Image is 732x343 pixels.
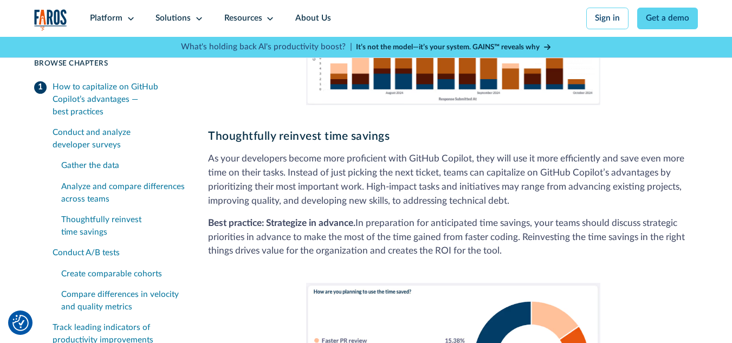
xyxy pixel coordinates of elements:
[61,214,185,239] div: Thoughtfully reinvest time savings
[34,58,184,69] div: Browse Chapters
[637,8,698,29] a: Get a demo
[53,81,184,119] div: How to capitalize on GitHub Copilot’s advantages — best practices
[12,315,29,331] img: Revisit consent button
[208,216,698,258] p: In preparation for anticipated time savings, your teams should discuss strategic priorities in ad...
[356,42,551,53] a: It’s not the model—it’s your system. GAINS™ reveals why
[208,130,698,143] h4: Thoughtfully reinvest time savings
[61,264,185,284] a: Create comparable cohorts
[53,123,184,156] a: Conduct and analyze developer surveys
[356,43,540,51] strong: It’s not the model—it’s your system. GAINS™ reveals why
[34,77,185,123] a: How to capitalize on GitHub Copilot’s advantages — best practices
[208,152,698,208] p: As your developers become more proficient with GitHub Copilot, they will use it more efficiently ...
[61,181,185,206] div: Analyze and compare differences across teams
[61,177,185,210] a: Analyze and compare differences across teams
[208,218,355,228] strong: Best practice: Strategize in advance.
[181,41,352,54] p: What's holding back AI's productivity boost? |
[34,9,67,31] img: Logo of the analytics and reporting company Faros.
[12,315,29,331] button: Cookie Settings
[224,12,262,25] div: Resources
[61,289,185,314] div: Compare differences in velocity and quality metrics
[34,9,67,31] a: home
[90,12,122,25] div: Platform
[53,243,184,264] a: Conduct A/B tests
[61,268,185,281] div: Create comparable cohorts
[586,8,629,29] a: Sign in
[61,210,185,243] a: Thoughtfully reinvest time savings
[61,160,185,173] div: Gather the data
[61,284,185,318] a: Compare differences in velocity and quality metrics
[61,156,185,177] a: Gather the data
[156,12,191,25] div: Solutions
[53,127,184,152] div: Conduct and analyze developer surveys
[53,248,184,260] div: Conduct A/B tests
